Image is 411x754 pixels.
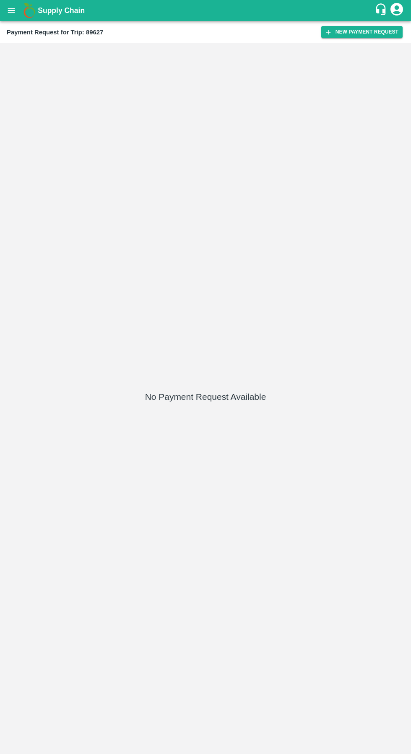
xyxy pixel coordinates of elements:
[375,3,389,18] div: customer-support
[21,2,38,19] img: logo
[7,29,103,36] b: Payment Request for Trip: 89627
[2,1,21,20] button: open drawer
[389,2,404,19] div: account of current user
[145,391,266,403] h5: No Payment Request Available
[38,6,85,15] b: Supply Chain
[321,26,403,38] button: New Payment Request
[38,5,375,16] a: Supply Chain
